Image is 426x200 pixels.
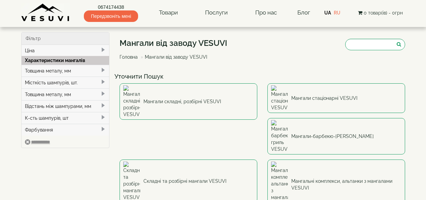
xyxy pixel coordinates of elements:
[22,124,109,136] div: Фарбування
[334,10,340,16] a: RU
[271,120,288,152] img: Мангали-барбекю-гриль VESUVI
[84,10,138,22] span: Передзвоніть мені
[364,10,403,16] span: 0 товар(ів) - 0грн
[152,5,185,21] a: Товари
[22,88,109,100] div: Товщина металу, мм
[249,5,284,21] a: Про нас
[120,83,257,120] a: Мангали складні, розбірні VESUVI Мангали складні, розбірні VESUVI
[271,85,288,111] img: Мангали стаціонарні VESUVI
[22,32,109,45] div: Фільтр
[120,39,227,48] h1: Мангали від заводу VESUVI
[22,100,109,112] div: Відстань між шампурами, мм
[22,112,109,124] div: К-сть шампурів, шт
[356,9,405,17] button: 0 товар(ів) - 0грн
[84,4,138,10] a: 0674174438
[123,85,140,118] img: Мангали складні, розбірні VESUVI
[139,54,207,60] li: Мангали від заводу VESUVI
[120,54,138,60] a: Головна
[22,45,109,56] div: Ціна
[114,73,410,80] h4: Уточнити Пошук
[297,9,310,16] a: Блог
[21,3,70,22] img: Завод VESUVI
[22,65,109,77] div: Товщина металу, мм
[22,56,109,65] div: Характеристики мангалів
[22,77,109,88] div: Місткість шампурів, шт.
[324,10,331,16] a: UA
[267,83,405,113] a: Мангали стаціонарні VESUVI Мангали стаціонарні VESUVI
[198,5,234,21] a: Послуги
[267,118,405,154] a: Мангали-барбекю-гриль VESUVI Мангали-барбекю-[PERSON_NAME]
